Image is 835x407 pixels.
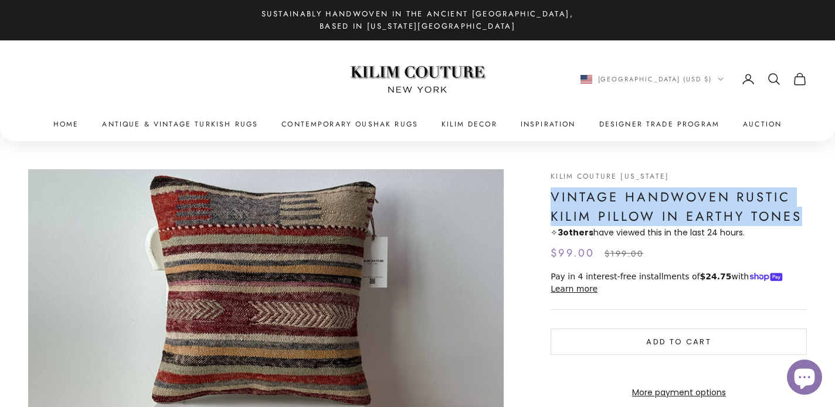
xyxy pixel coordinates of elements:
[253,8,582,33] p: Sustainably Handwoven in the Ancient [GEOGRAPHIC_DATA], Based in [US_STATE][GEOGRAPHIC_DATA]
[442,118,497,130] summary: Kilim Decor
[551,386,807,399] a: More payment options
[28,118,807,130] nav: Primary navigation
[783,360,826,398] inbox-online-store-chat: Shopify online store chat
[53,118,79,130] a: Home
[551,187,807,226] h1: Vintage Handwoven Rustic Kilim Pillow in Earthy Tones
[581,74,724,84] button: Change country or currency
[558,227,563,238] span: 3
[551,245,595,262] sale-price: $99.00
[102,118,258,130] a: Antique & Vintage Turkish Rugs
[605,247,644,261] compare-at-price: $199.00
[551,171,669,182] a: Kilim Couture [US_STATE]
[598,74,712,84] span: [GEOGRAPHIC_DATA] (USD $)
[281,118,418,130] a: Contemporary Oushak Rugs
[521,118,576,130] a: Inspiration
[558,227,593,238] strong: others
[581,72,807,86] nav: Secondary navigation
[743,118,782,130] a: Auction
[599,118,720,130] a: Designer Trade Program
[551,226,807,240] p: ✧ have viewed this in the last 24 hours.
[344,52,491,107] img: Logo of Kilim Couture New York
[581,75,592,84] img: United States
[551,329,807,354] button: Add to cart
